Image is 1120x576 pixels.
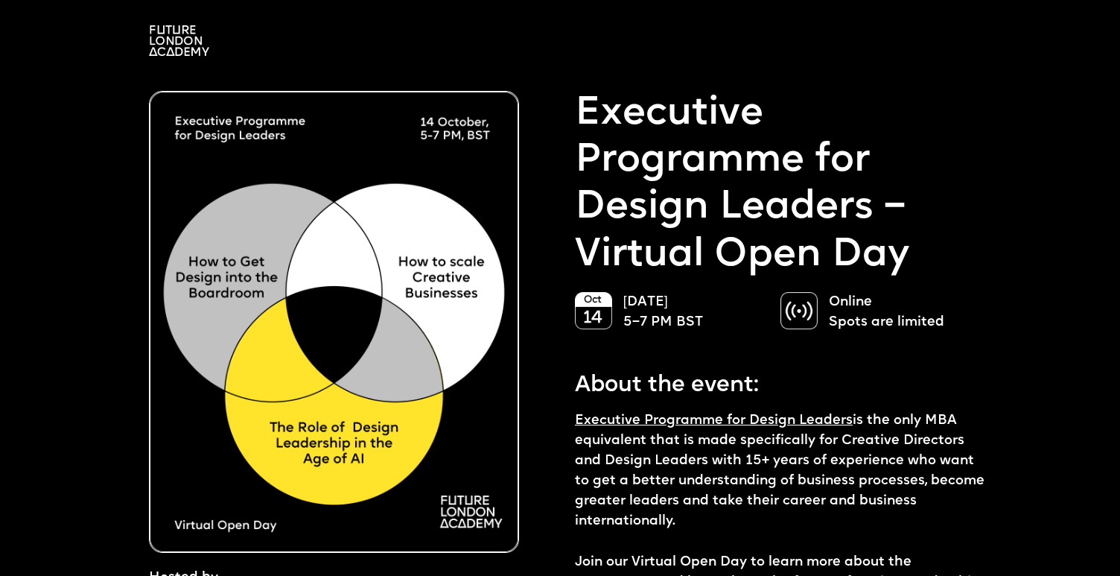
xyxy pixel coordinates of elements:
[575,414,853,428] a: Executive Programme for Design Leaders
[575,91,986,279] p: Executive Programme for Design Leaders – Virtual Open Day
[623,292,766,332] p: [DATE] 5–7 PM BST
[829,292,971,332] p: Online Spots are limited
[575,361,986,402] p: About the event:
[149,25,209,56] img: A logo saying in 3 lines: Future London Academy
